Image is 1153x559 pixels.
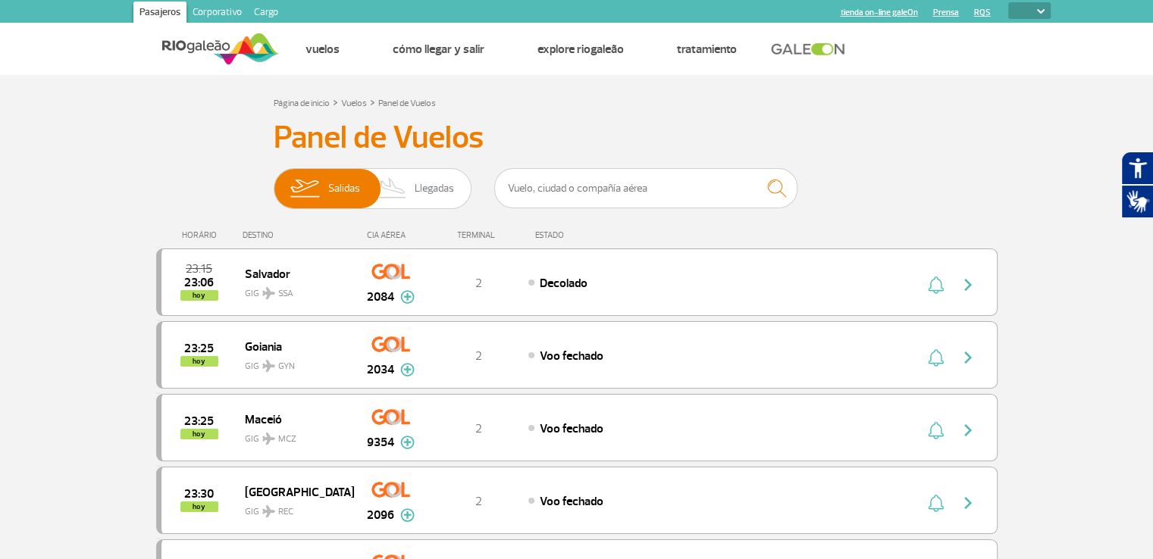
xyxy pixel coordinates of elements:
div: DESTINO [243,230,353,240]
img: slider-embarque [280,169,328,208]
div: TERMINAL [429,230,528,240]
span: MCZ [278,433,296,446]
span: REC [278,505,293,519]
img: sino-painel-voo.svg [928,494,944,512]
span: hoy [180,429,218,439]
span: Goiania [245,336,342,356]
span: Decolado [540,276,587,291]
span: Maceió [245,409,342,429]
span: hoy [180,290,218,301]
span: hoy [180,356,218,367]
span: 2025-10-01 23:15:00 [186,264,212,274]
span: Voo fechado [540,421,603,436]
a: > [333,93,338,111]
img: sino-painel-voo.svg [928,421,944,439]
span: 2025-10-01 23:06:17 [184,277,214,288]
a: Explore RIOgaleão [537,42,624,57]
span: GIG [245,351,342,373]
span: Salvador [245,264,342,283]
a: Prensa [933,8,959,17]
span: 2 [475,494,482,509]
img: mais-info-painel-voo.svg [400,290,415,304]
a: Corporativo [186,2,248,26]
div: ESTADO [528,230,651,240]
span: 2034 [367,361,394,379]
span: hoy [180,501,218,512]
a: Panel de Vuelos [378,98,436,109]
span: Llegadas [415,169,454,208]
button: Abrir recursos assistivos. [1121,151,1153,185]
a: Vuelos [305,42,340,57]
span: GIG [245,424,342,446]
span: GIG [245,279,342,301]
span: GYN [278,360,295,373]
img: destiny_airplane.svg [262,433,275,445]
span: 9354 [367,433,394,451]
a: Tratamiento [677,42,737,57]
img: seta-direita-painel-voo.svg [959,494,977,512]
span: 2096 [367,506,394,524]
img: mais-info-painel-voo.svg [400,508,415,522]
span: 2084 [367,288,394,306]
span: Voo fechado [540,348,603,364]
span: SSA [278,287,293,301]
input: Vuelo, ciudad o compañía aérea [494,168,797,208]
img: slider-desembarque [371,169,415,208]
span: [GEOGRAPHIC_DATA] [245,482,342,501]
a: > [370,93,375,111]
img: sino-painel-voo.svg [928,276,944,294]
h3: Panel de Vuelos [274,119,880,157]
a: Cargo [248,2,284,26]
span: GIG [245,497,342,519]
span: 2025-10-01 23:25:00 [184,416,214,426]
img: seta-direita-painel-voo.svg [959,421,977,439]
span: 2 [475,421,482,436]
img: seta-direita-painel-voo.svg [959,348,977,367]
div: CIA AÉREA [353,230,429,240]
span: Voo fechado [540,494,603,509]
img: mais-info-painel-voo.svg [400,363,415,376]
a: tienda on-line galeOn [841,8,918,17]
a: Cómo llegar y salir [393,42,484,57]
div: HORÁRIO [161,230,243,240]
a: Página de inicio [274,98,330,109]
img: destiny_airplane.svg [262,287,275,299]
span: 2 [475,348,482,364]
div: Plugin de acessibilidade da Hand Talk. [1121,151,1153,218]
a: Pasajeros [133,2,186,26]
button: Abrir tradutor de língua de sinais. [1121,185,1153,218]
span: 2025-10-01 23:25:00 [184,343,214,354]
img: destiny_airplane.svg [262,360,275,372]
img: seta-direita-painel-voo.svg [959,276,977,294]
img: destiny_airplane.svg [262,505,275,517]
a: Vuelos [341,98,367,109]
span: Salidas [328,169,360,208]
span: 2 [475,276,482,291]
a: RQS [974,8,991,17]
img: mais-info-painel-voo.svg [400,436,415,449]
span: 2025-10-01 23:30:00 [184,489,214,499]
img: sino-painel-voo.svg [928,348,944,367]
